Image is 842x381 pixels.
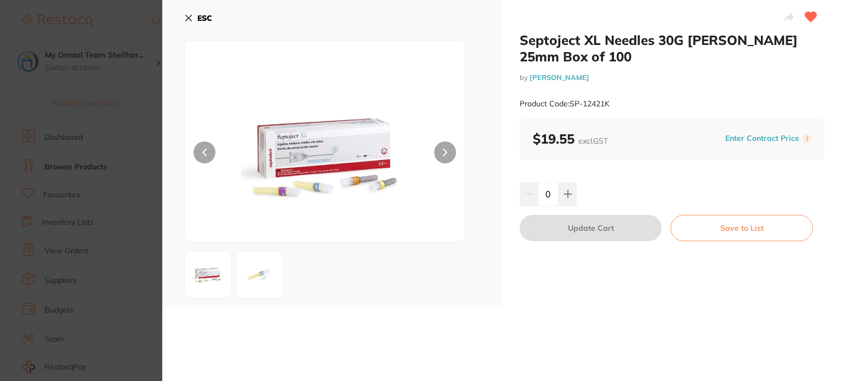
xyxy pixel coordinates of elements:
img: ay1qcGc [188,255,227,294]
b: $19.55 [533,130,608,147]
img: a18yLWpwZw [240,255,279,294]
small: by [520,73,824,82]
button: ESC [184,9,212,27]
a: [PERSON_NAME] [530,73,589,82]
span: excl. GST [578,136,608,146]
small: Product Code: SP-12421K [520,99,610,109]
b: ESC [197,13,212,23]
button: Update Cart [520,215,662,241]
img: ay1qcGc [241,69,409,242]
h2: Septoject XL Needles 30G [PERSON_NAME] 25mm Box of 100 [520,32,824,65]
label: i [803,134,811,143]
button: Enter Contract Price [722,133,803,144]
button: Save to List [670,215,813,241]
